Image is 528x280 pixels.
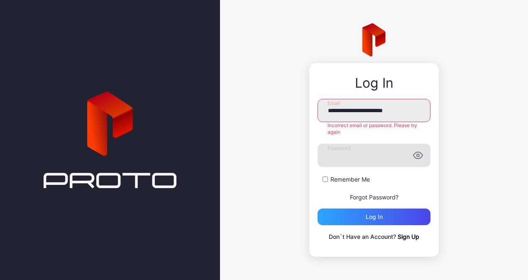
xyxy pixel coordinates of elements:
a: Forgot Password? [350,194,398,201]
p: Don`t Have an Account? [318,232,430,242]
a: Sign Up [398,233,419,240]
button: Log in [318,209,430,225]
div: Log in [366,214,383,220]
input: Password [318,144,430,167]
div: Log In [318,76,430,91]
input: Email [318,99,430,122]
label: Remember Me [330,175,370,184]
div: Incorrect email or password. Please try again [318,122,430,135]
button: Password [413,150,423,160]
